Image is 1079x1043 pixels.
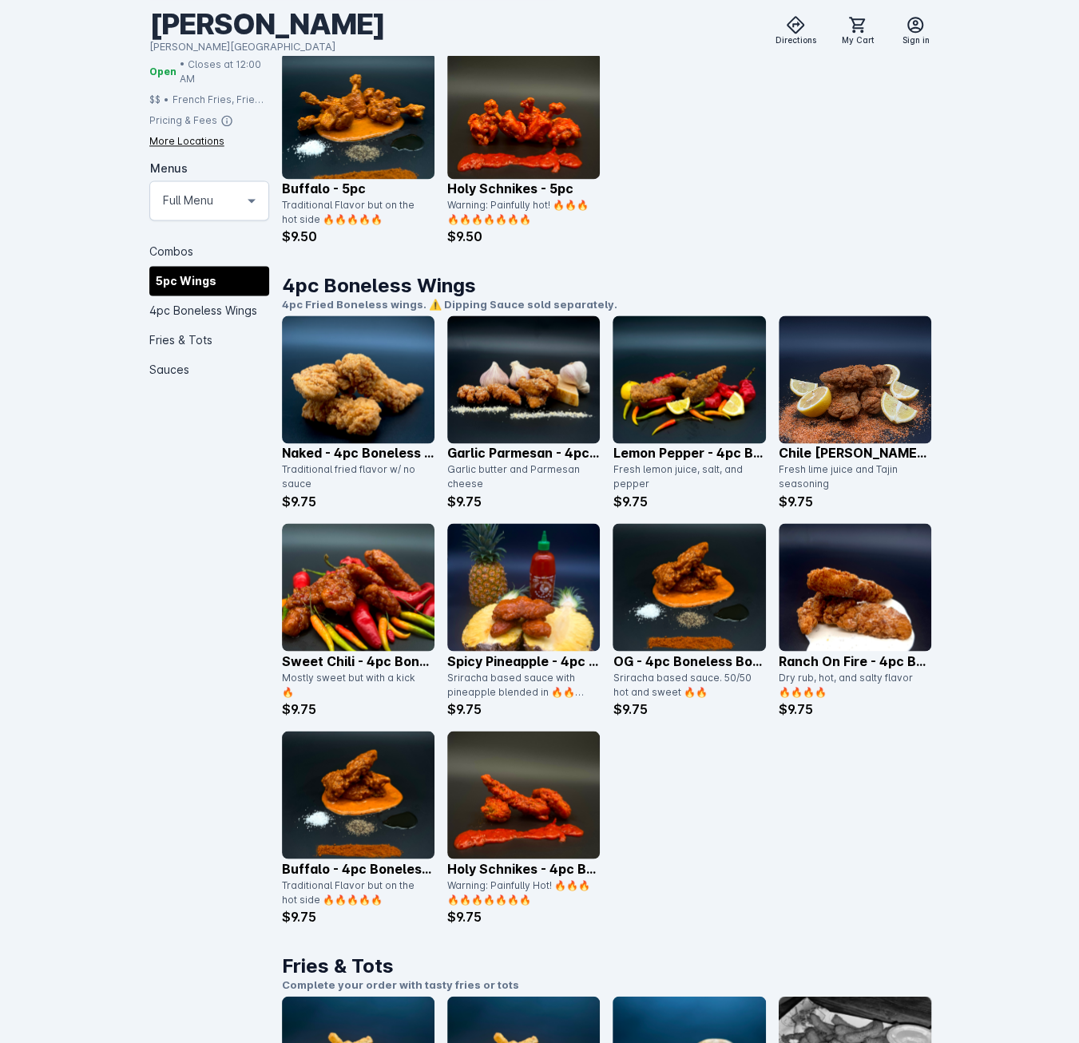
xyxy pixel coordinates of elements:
[149,65,177,79] span: Open
[180,58,269,86] span: • Closes at 12:00 AM
[775,34,815,46] span: Directions
[149,236,269,266] div: Combos
[447,198,590,227] div: Warning: Painfully hot! 🔥🔥🔥🔥🔥🔥🔥🔥🔥🔥
[282,462,425,491] div: Traditional fried flavor w/ no sauce
[613,651,765,670] p: OG - 4pc Boneless Boneless Wings
[149,6,385,42] div: [PERSON_NAME]
[447,462,590,491] div: Garlic butter and Parmesan cheese
[447,179,600,198] p: Holy Schnikes - 5pc
[282,227,434,246] p: $9.50
[282,491,434,510] p: $9.75
[447,51,600,179] img: catalog item
[282,198,425,227] div: Traditional Flavor but on the hot side 🔥🔥🔥🔥🔥
[282,906,434,926] p: $9.75
[613,443,765,462] p: Lemon Pepper - 4pc Boneless Wings
[613,523,765,651] img: catalog item
[173,93,269,107] div: French Fries, Fries, Fried Chicken, Tots, Buffalo Wings, Chicken, Wings, Fried Pickles
[149,134,224,149] div: More Locations
[149,295,269,325] div: 4pc Boneless Wings
[282,878,425,906] div: Traditional Flavor but on the hot side 🔥🔥🔥🔥🔥
[613,462,756,491] div: Fresh lemon juice, salt, and pepper
[447,651,600,670] p: Spicy Pineapple - 4pc Boneless Wings
[282,315,434,443] img: catalog item
[447,491,600,510] p: $9.75
[282,977,932,993] p: Complete your order with tasty fries or tots
[447,878,590,906] div: Warning: Painfully Hot! 🔥🔥🔥🔥🔥🔥🔥🔥🔥🔥
[282,859,434,878] p: Buffalo - 4pc Boneless Wings
[150,161,188,175] mat-label: Menus
[447,443,600,462] p: Garlic Parmesan - 4pc Boneless Wings
[447,227,600,246] p: $9.50
[282,699,434,718] p: $9.75
[282,951,932,980] h1: Fries & Tots
[149,39,385,55] div: [PERSON_NAME][GEOGRAPHIC_DATA]
[779,523,931,651] img: catalog item
[447,315,600,443] img: catalog item
[282,297,932,313] p: 4pc Fried Boneless wings. ⚠️ Dipping Sauce sold separately.
[163,191,213,210] mat-select-trigger: Full Menu
[149,355,269,384] div: Sauces
[779,443,931,462] p: Chile [PERSON_NAME] - 4pc Boneless Wings
[282,523,434,651] img: catalog item
[149,266,269,295] div: 5pc Wings
[779,670,922,699] div: Dry rub, hot, and salty flavor 🔥🔥🔥🔥
[779,491,931,510] p: $9.75
[282,670,425,699] div: Mostly sweet but with a kick 🔥
[282,272,932,300] h1: 4pc Boneless Wings
[779,651,931,670] p: Ranch On Fire - 4pc Boneless Wings
[779,699,931,718] p: $9.75
[282,731,434,859] img: catalog item
[282,443,434,462] p: Naked - 4pc Boneless Wings
[779,462,922,491] div: Fresh lime juice and Tajin seasoning
[447,670,590,699] div: Sriracha based sauce with pineapple blended in 🔥🔥🔥🔥
[164,93,169,107] div: •
[282,51,434,179] img: catalog item
[779,315,931,443] img: catalog item
[447,731,600,859] img: catalog item
[613,670,756,699] div: Sriracha based sauce. 50/50 hot and sweet 🔥🔥
[149,325,269,355] div: Fries & Tots
[613,491,765,510] p: $9.75
[447,906,600,926] p: $9.75
[447,523,600,651] img: catalog item
[613,315,765,443] img: catalog item
[447,859,600,878] p: Holy Schnikes - 4pc Boneless Wings
[282,651,434,670] p: Sweet Chili - 4pc Boneless Wings
[613,699,765,718] p: $9.75
[282,179,434,198] p: Buffalo - 5pc
[149,113,217,128] div: Pricing & Fees
[447,699,600,718] p: $9.75
[149,93,161,107] div: $$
